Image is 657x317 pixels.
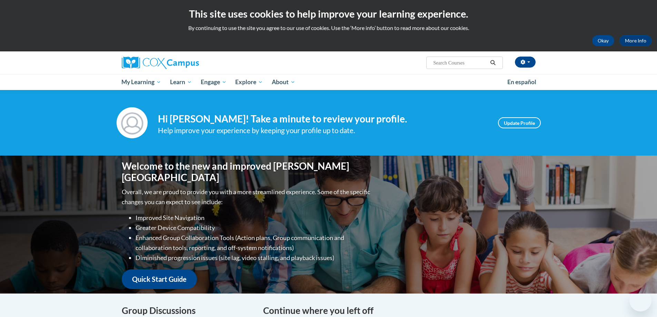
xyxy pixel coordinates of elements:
a: My Learning [117,74,166,90]
a: Cox Campus [122,57,253,69]
input: Search Courses [432,59,488,67]
div: Help improve your experience by keeping your profile up to date. [158,125,488,136]
a: Update Profile [498,117,541,128]
iframe: Button to launch messaging window [629,289,651,311]
a: Learn [166,74,196,90]
li: Enhanced Group Collaboration Tools (Action plans, Group communication and collaboration tools, re... [136,233,372,253]
img: Profile Image [117,107,148,138]
button: Account Settings [515,57,536,68]
a: More Info [619,35,652,46]
a: About [267,74,300,90]
button: Okay [592,35,614,46]
a: Quick Start Guide [122,269,197,289]
div: Main menu [111,74,546,90]
h4: Hi [PERSON_NAME]! Take a minute to review your profile. [158,113,488,125]
span: En español [507,78,536,86]
span: My Learning [121,78,161,86]
a: Explore [231,74,267,90]
li: Diminished progression issues (site lag, video stalling, and playback issues) [136,253,372,263]
span: Learn [170,78,192,86]
span: About [272,78,295,86]
h2: This site uses cookies to help improve your learning experience. [5,7,652,21]
span: Explore [235,78,263,86]
p: Overall, we are proud to provide you with a more streamlined experience. Some of the specific cha... [122,187,372,207]
span: Engage [201,78,227,86]
h1: Welcome to the new and improved [PERSON_NAME][GEOGRAPHIC_DATA] [122,160,372,184]
a: Engage [196,74,231,90]
p: By continuing to use the site you agree to our use of cookies. Use the ‘More info’ button to read... [5,24,652,32]
a: En español [503,75,541,89]
li: Improved Site Navigation [136,213,372,223]
li: Greater Device Compatibility [136,223,372,233]
button: Search [488,59,498,67]
i:  [490,60,496,66]
img: Cox Campus [122,57,199,69]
